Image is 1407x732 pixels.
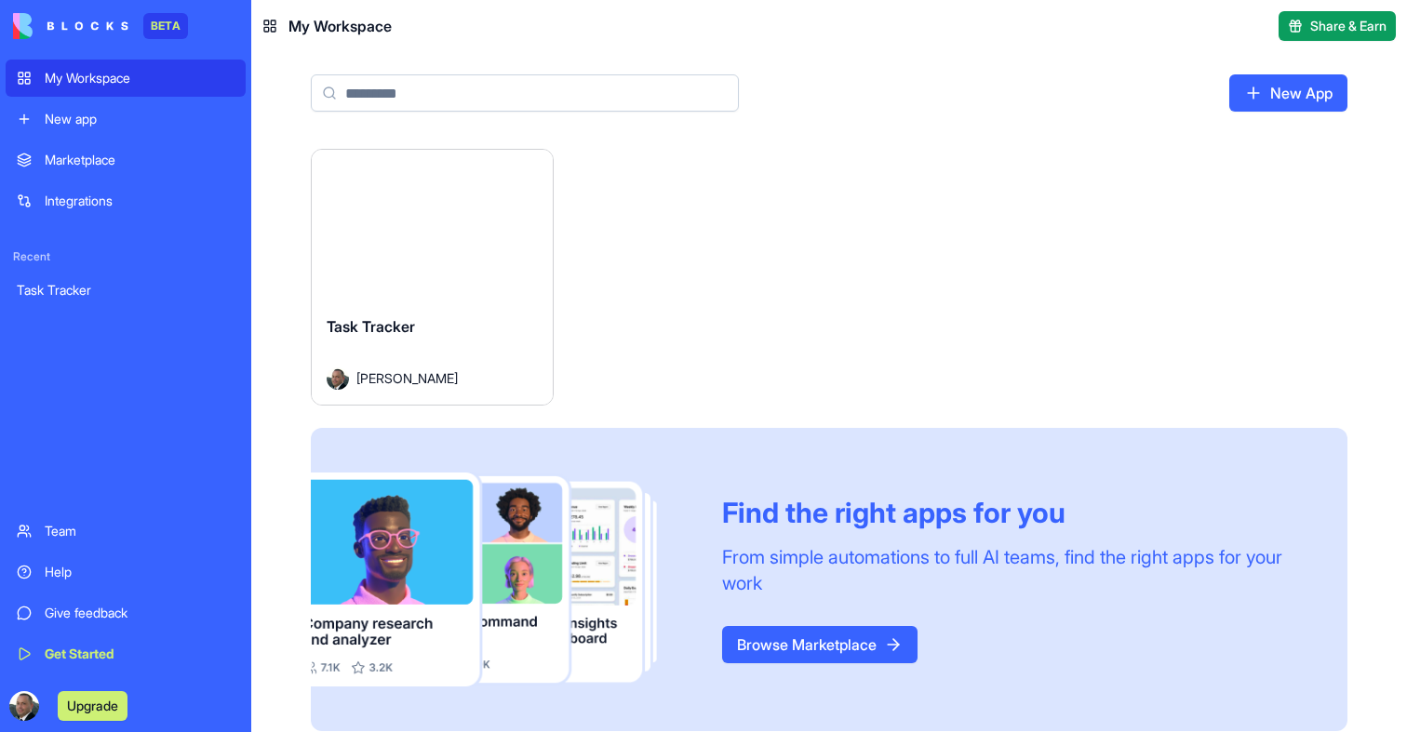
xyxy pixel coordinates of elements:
a: New app [6,100,246,138]
a: BETA [13,13,188,39]
a: Give feedback [6,594,246,632]
div: My Workspace [45,69,234,87]
div: Help [45,563,234,581]
div: Find the right apps for you [722,496,1303,529]
span: Recent [6,249,246,264]
div: Give feedback [45,604,234,622]
a: Marketplace [6,141,246,179]
a: New App [1229,74,1347,112]
span: [PERSON_NAME] [356,368,458,388]
a: Get Started [6,635,246,672]
span: Task Tracker [327,317,415,336]
a: Browse Marketplace [722,626,918,663]
img: ACg8ocLQfeGqdZ3OhSIw1SGuUDkSA8hRIU2mJPlIgC-TdvOJN466vaIWsA=s96-c [9,691,39,721]
a: My Workspace [6,60,246,97]
a: Team [6,512,246,550]
a: Task TrackerAvatar[PERSON_NAME] [311,149,554,406]
div: Marketplace [45,151,234,169]
span: Share & Earn [1310,17,1387,35]
span: My Workspace [288,15,392,37]
div: New app [45,110,234,128]
div: Get Started [45,645,234,663]
div: Integrations [45,192,234,210]
img: logo [13,13,128,39]
button: Upgrade [58,691,127,721]
div: BETA [143,13,188,39]
div: From simple automations to full AI teams, find the right apps for your work [722,544,1303,596]
a: Upgrade [58,696,127,714]
a: Help [6,553,246,591]
a: Integrations [6,182,246,220]
div: Task Tracker [17,281,234,299]
img: Frame_181_egmpey.png [311,472,692,686]
div: Team [45,522,234,540]
button: Share & Earn [1279,11,1396,41]
a: Task Tracker [6,272,246,309]
img: Avatar [327,367,349,390]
